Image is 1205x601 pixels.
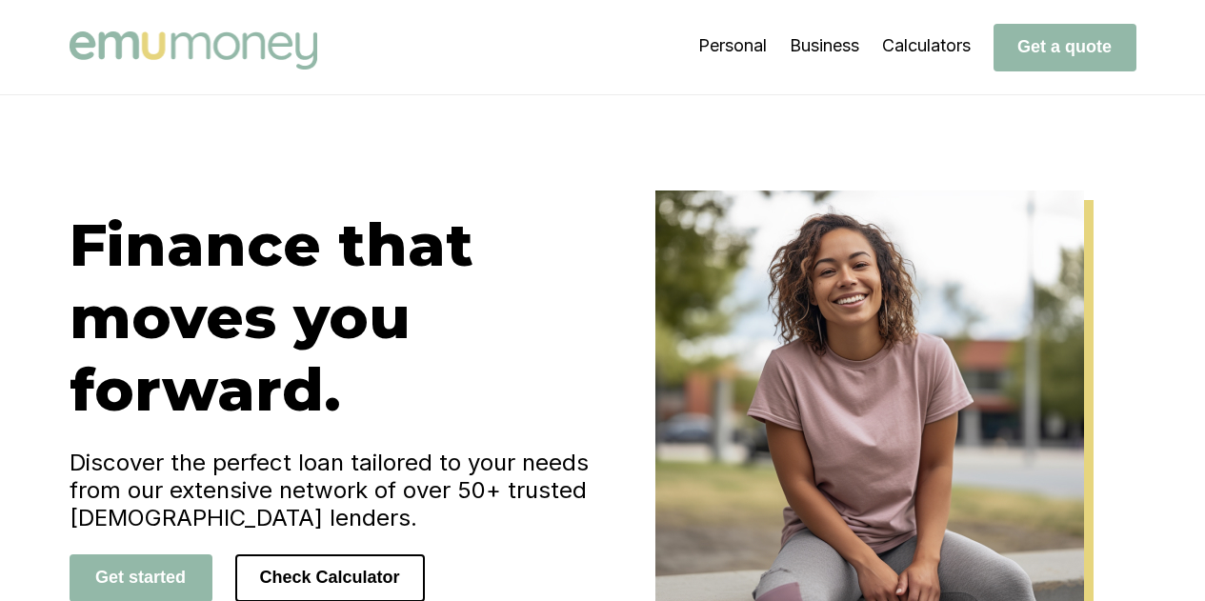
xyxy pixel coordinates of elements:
img: Emu Money logo [70,31,317,70]
a: Check Calculator [235,567,425,587]
a: Get started [70,567,212,587]
h1: Finance that moves you forward. [70,209,603,426]
a: Get a quote [994,36,1136,56]
button: Get a quote [994,24,1136,71]
h4: Discover the perfect loan tailored to your needs from our extensive network of over 50+ trusted [... [70,449,603,531]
